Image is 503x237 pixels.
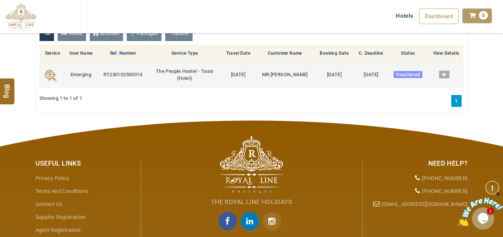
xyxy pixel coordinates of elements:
[425,13,453,20] span: Dashboard
[368,185,468,198] li: [PHONE_NUMBER]
[254,45,313,62] th: Customer Name
[479,11,488,20] span: 0
[3,84,12,91] span: Blog
[241,212,263,230] a: linkedin
[220,45,254,62] th: Travel Date
[179,75,190,81] span: Hotel
[220,136,283,193] img: The Royal Line Holidays
[313,45,353,62] th: Booking Date
[368,159,468,168] div: Need Help?
[218,212,241,230] a: facebook
[35,175,69,181] a: Privacy Policy
[390,9,419,23] a: Hotels
[35,227,81,233] a: Agent Registration
[6,3,37,31] img: The Royal Line Holidays
[103,72,142,77] span: RT230102500010
[71,72,91,77] span: Emerging
[40,45,64,62] th: Service
[263,212,285,230] a: Instagram
[147,45,220,62] th: Service Type
[262,72,308,77] span: MR.[PERSON_NAME]
[35,188,89,194] a: Terms and Conditions
[462,9,492,23] a: 0
[40,95,82,102] span: Showing 1 to 1 of 1
[64,45,97,62] th: User Name
[381,201,468,207] a: [EMAIL_ADDRESS][DOMAIN_NAME]
[97,45,148,62] th: Ref. Number
[231,72,245,77] span: [DATE]
[35,201,62,207] a: Contact Us
[451,95,461,107] a: 1
[387,45,427,62] th: Status
[364,72,378,77] span: [DATE]
[327,72,341,77] span: [DATE]
[147,62,220,88] td: ( )
[211,198,292,206] span: The Royal Line Holidays
[35,159,135,168] div: Useful Links
[35,214,86,220] a: Supplier Registration
[368,172,468,185] li: [PHONE_NUMBER]
[353,45,387,62] th: C. Deadline
[457,191,503,226] iframe: chat widget
[427,45,463,62] th: View Details
[156,68,214,74] span: The People Hostel - Tours
[394,71,422,78] span: Vouchered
